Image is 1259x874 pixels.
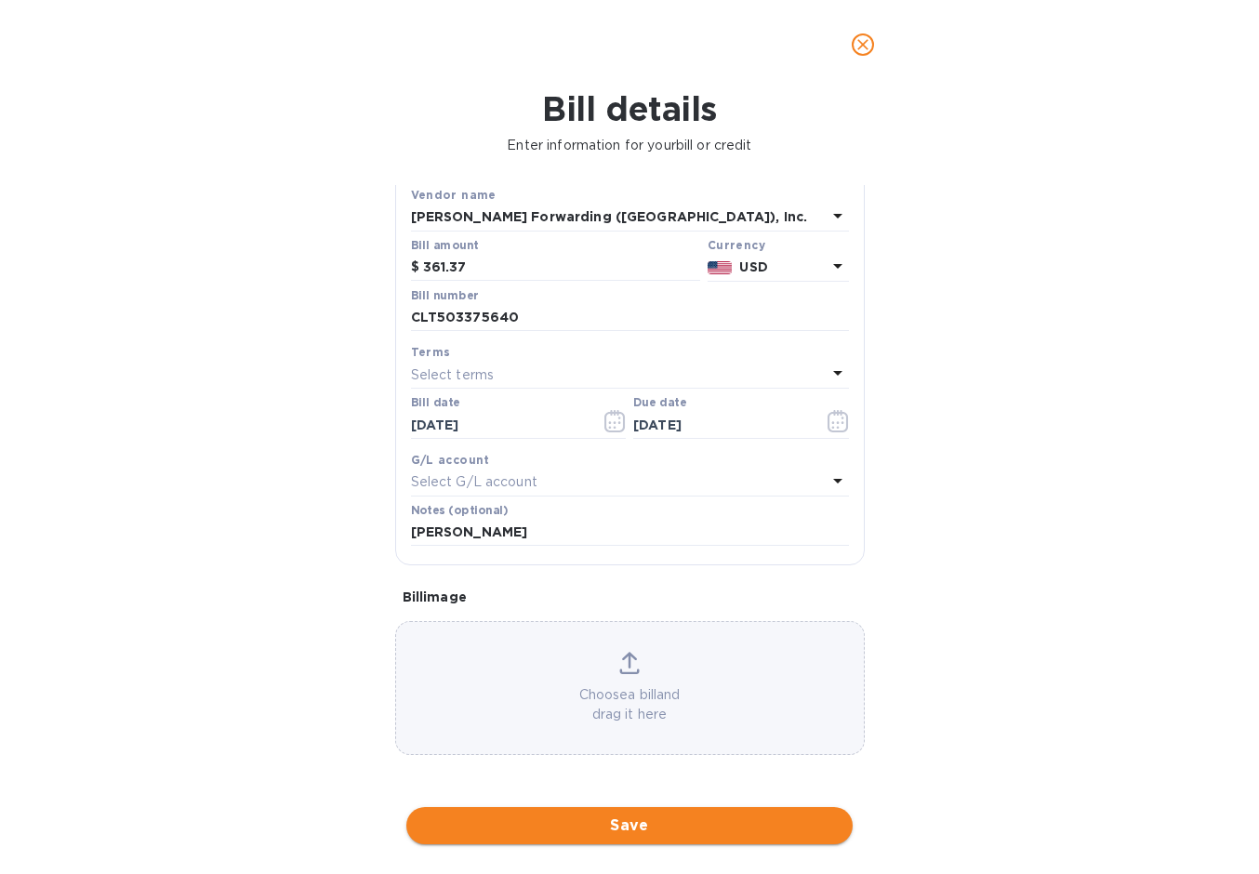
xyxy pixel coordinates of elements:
[411,519,849,547] input: Enter notes
[841,22,885,67] button: close
[411,505,509,516] label: Notes (optional)
[411,304,849,332] input: Enter bill number
[411,290,478,301] label: Bill number
[633,398,686,409] label: Due date
[411,398,460,409] label: Bill date
[411,453,490,467] b: G/L account
[411,345,451,359] b: Terms
[411,188,497,202] b: Vendor name
[423,254,700,282] input: $ Enter bill amount
[739,259,767,274] b: USD
[633,411,809,439] input: Due date
[15,89,1244,128] h1: Bill details
[708,238,765,252] b: Currency
[411,240,478,251] label: Bill amount
[15,136,1244,155] p: Enter information for your bill or credit
[396,685,864,724] p: Choose a bill and drag it here
[411,472,537,492] p: Select G/L account
[403,588,857,606] p: Bill image
[421,814,838,837] span: Save
[411,411,587,439] input: Select date
[406,807,853,844] button: Save
[411,254,423,282] div: $
[411,209,808,224] b: [PERSON_NAME] Forwarding ([GEOGRAPHIC_DATA]), Inc.
[411,365,495,385] p: Select terms
[708,261,733,274] img: USD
